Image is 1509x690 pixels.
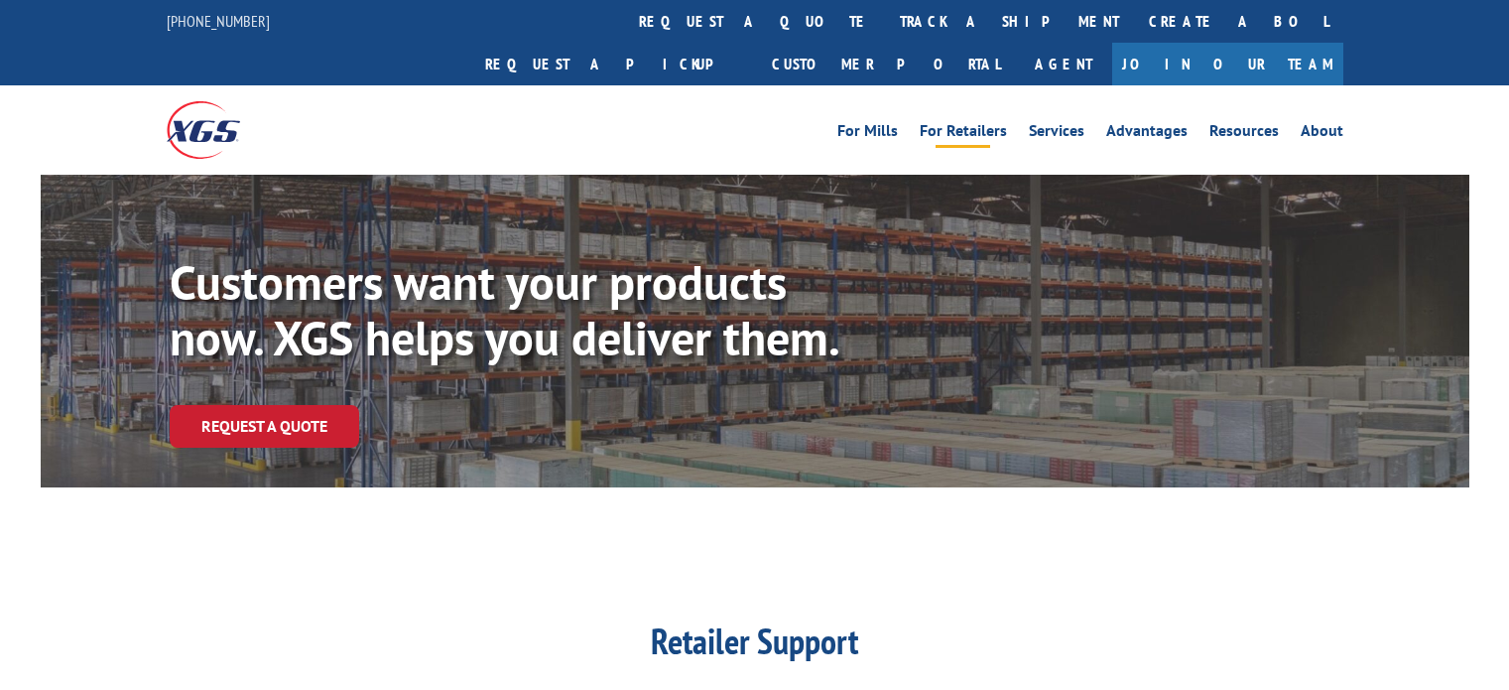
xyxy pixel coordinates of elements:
a: For Retailers [920,123,1007,145]
a: Request a pickup [470,43,757,85]
a: Customer Portal [757,43,1015,85]
a: Advantages [1106,123,1188,145]
a: Agent [1015,43,1112,85]
a: Resources [1209,123,1279,145]
a: Request a Quote [170,405,359,448]
a: Services [1029,123,1084,145]
a: For Mills [837,123,898,145]
p: Customers want your products now. XGS helps you deliver them. [170,254,881,365]
a: [PHONE_NUMBER] [167,11,270,31]
a: About [1301,123,1343,145]
h1: Retailer Support [358,623,1152,669]
a: Join Our Team [1112,43,1343,85]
